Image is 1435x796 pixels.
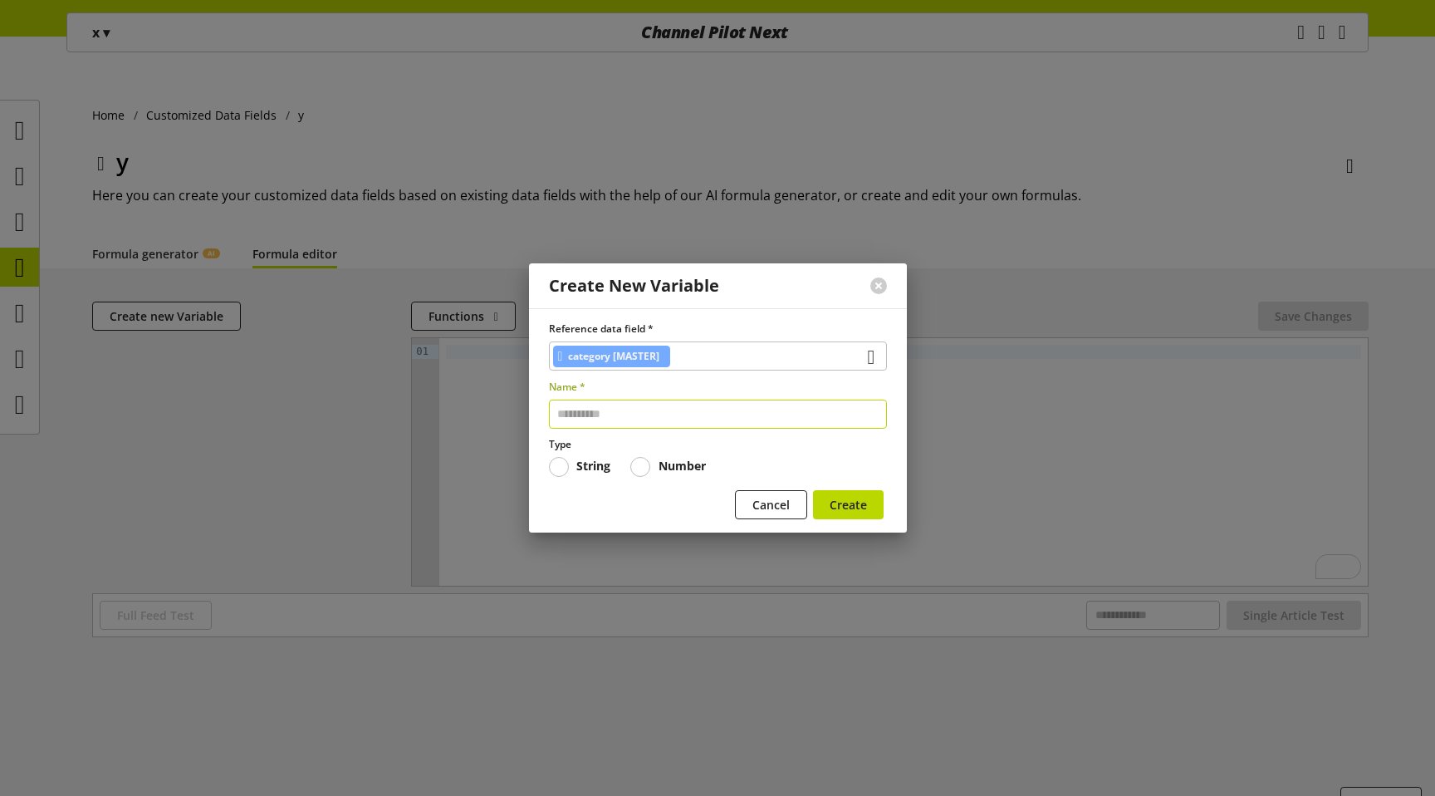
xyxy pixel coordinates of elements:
span: category [MASTER] [568,346,659,366]
b: Number [659,458,706,474]
button: Create [813,490,884,519]
span: Create [830,496,867,513]
button: Cancel [735,490,807,519]
label: Type [549,437,887,452]
b: String [576,458,610,474]
span: Name * [549,380,585,394]
span: Cancel [752,496,790,513]
label: Reference data field * [549,322,887,337]
div: Create New Variable [549,277,719,296]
